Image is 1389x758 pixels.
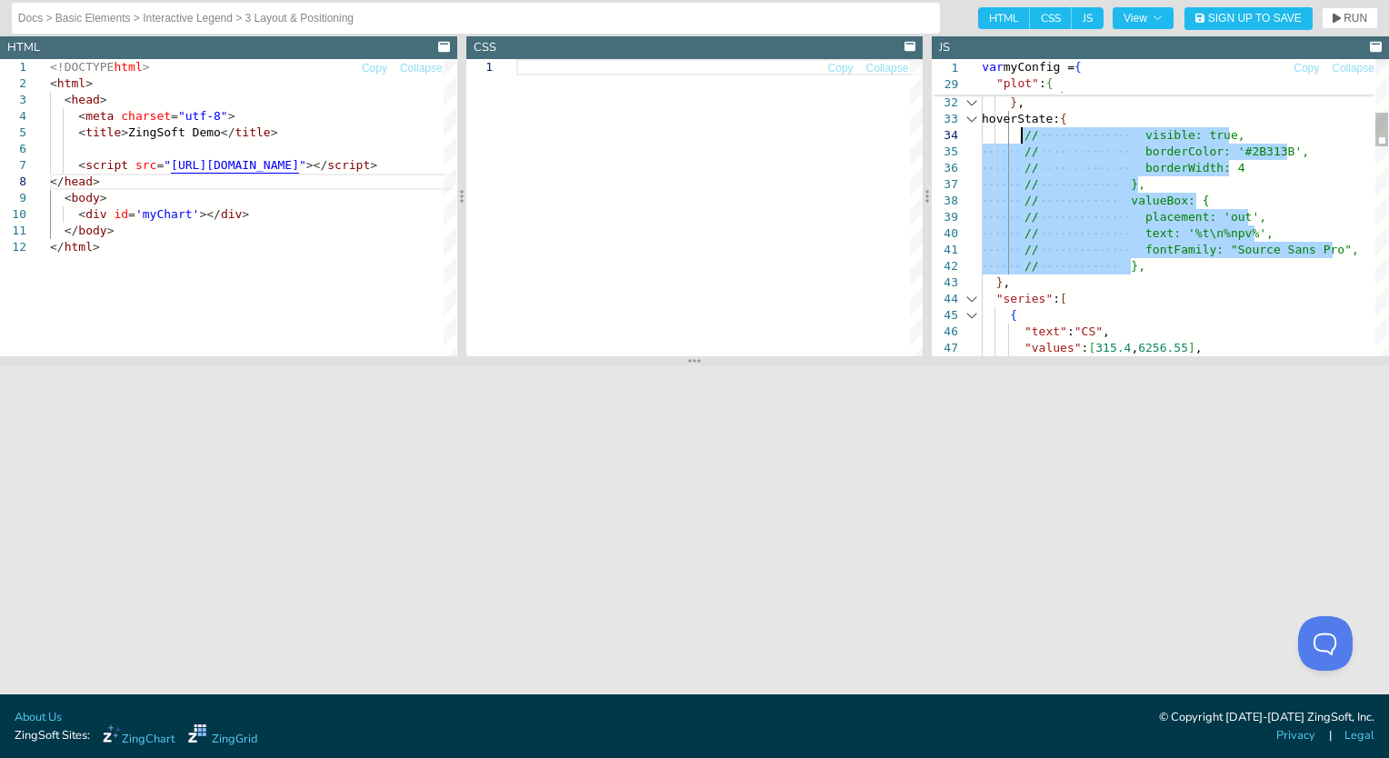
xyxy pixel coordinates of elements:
[1024,194,1210,207] span: // valueBox: {
[827,60,854,77] button: Copy
[978,7,1030,29] span: HTML
[1103,324,1110,338] span: ,
[932,324,958,340] div: 46
[171,109,178,123] span: =
[960,307,984,324] div: Click to collapse the range.
[65,224,79,237] span: </
[982,112,1060,125] span: hoverState:
[15,727,90,744] span: ZingSoft Sites:
[121,125,128,139] span: >
[932,274,958,291] div: 43
[114,60,142,74] span: html
[960,291,984,307] div: Click to collapse the range.
[960,111,984,127] div: Click to collapse the range.
[107,224,115,237] span: >
[135,207,199,221] span: 'myChart'
[1024,243,1359,256] span: // fontFamily: "Source Sans Pro",
[1184,7,1313,30] button: Sign Up to Save
[1017,95,1024,109] span: ,
[978,7,1104,29] div: checkbox-group
[65,191,72,204] span: <
[1067,324,1074,338] span: :
[1011,308,1018,322] span: {
[221,125,235,139] span: </
[78,158,85,172] span: <
[1024,324,1067,338] span: "text"
[932,111,958,127] div: 33
[1089,341,1096,354] span: [
[50,60,114,74] span: <!DOCTYPE
[78,207,85,221] span: <
[85,158,128,172] span: script
[960,95,984,111] div: Click to collapse the range.
[1344,13,1367,24] span: RUN
[370,158,377,172] span: >
[78,125,85,139] span: <
[85,125,121,139] span: title
[65,93,72,106] span: <
[78,109,85,123] span: <
[85,207,106,221] span: div
[1024,177,1145,191] span: // },
[1124,13,1163,24] span: View
[128,207,135,221] span: =
[18,4,934,33] input: Untitled Demo
[327,158,370,172] span: script
[57,76,85,90] span: html
[65,175,93,188] span: head
[128,125,221,139] span: ZingSoft Demo
[1331,60,1375,77] button: Collapse
[78,224,106,237] span: body
[1024,145,1309,158] span: // borderColor: '#2B313B',
[1195,341,1203,354] span: ,
[932,95,958,111] div: 32
[306,158,327,172] span: ></
[362,63,387,74] span: Copy
[271,125,278,139] span: >
[65,240,93,254] span: html
[93,175,100,188] span: >
[1004,60,1074,74] span: myConfig =
[932,127,958,144] div: 34
[1054,292,1061,305] span: :
[1011,95,1018,109] span: }
[828,63,854,74] span: Copy
[1329,727,1332,744] span: |
[135,158,156,172] span: src
[50,76,57,90] span: <
[1159,709,1374,727] div: © Copyright [DATE]-[DATE] ZingSoft, Inc.
[932,144,958,160] div: 35
[1293,60,1320,77] button: Copy
[221,207,242,221] span: div
[399,60,444,77] button: Collapse
[939,39,950,56] div: JS
[299,158,306,172] span: "
[932,193,958,209] div: 38
[932,307,958,324] div: 45
[50,175,65,188] span: </
[1004,275,1011,289] span: ,
[143,60,150,74] span: >
[1072,7,1104,29] span: JS
[121,109,171,123] span: charset
[93,240,100,254] span: >
[996,76,1039,90] span: "plot"
[1332,63,1374,74] span: Collapse
[996,292,1054,305] span: "series"
[1060,112,1067,125] span: {
[71,191,99,204] span: body
[1030,7,1072,29] span: CSS
[1298,616,1353,671] iframe: Toggle Customer Support
[1132,341,1139,354] span: ,
[1074,60,1082,74] span: {
[1294,63,1319,74] span: Copy
[1024,341,1082,354] span: "values"
[466,59,493,75] div: 1
[71,93,99,106] span: head
[996,275,1004,289] span: }
[164,158,171,172] span: "
[361,60,388,77] button: Copy
[1322,7,1378,29] button: RUN
[1113,7,1174,29] button: View
[85,76,93,90] span: >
